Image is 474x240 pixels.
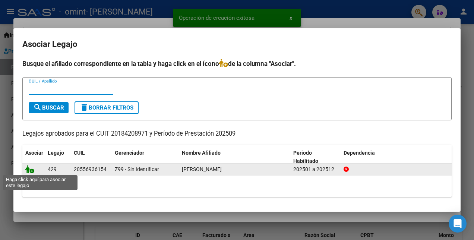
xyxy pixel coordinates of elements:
span: Borrar Filtros [80,104,133,111]
datatable-header-cell: Nombre Afiliado [179,145,290,170]
span: Periodo Habilitado [293,150,318,164]
h4: Busque el afiliado correspondiente en la tabla y haga click en el ícono de la columna "Asociar". [22,59,452,69]
datatable-header-cell: Legajo [45,145,71,170]
span: Dependencia [344,150,375,156]
mat-icon: delete [80,103,89,112]
div: 202501 a 202512 [293,165,338,174]
h2: Asociar Legajo [22,37,452,51]
datatable-header-cell: Gerenciador [112,145,179,170]
datatable-header-cell: Periodo Habilitado [290,145,341,170]
button: Buscar [29,102,69,113]
button: Borrar Filtros [75,101,139,114]
span: 429 [48,166,57,172]
datatable-header-cell: Dependencia [341,145,452,170]
span: Gerenciador [115,150,144,156]
span: Nombre Afiliado [182,150,221,156]
span: Asociar [25,150,43,156]
span: CUIL [74,150,85,156]
div: 20556936154 [74,165,107,174]
datatable-header-cell: CUIL [71,145,112,170]
datatable-header-cell: Asociar [22,145,45,170]
p: Legajos aprobados para el CUIT 20184208971 y Período de Prestación 202509 [22,129,452,139]
span: Z99 - Sin Identificar [115,166,159,172]
span: CARINO LUCAS [182,166,222,172]
div: 1 registros [22,178,452,197]
span: Legajo [48,150,64,156]
mat-icon: search [33,103,42,112]
span: Buscar [33,104,64,111]
div: Open Intercom Messenger [449,215,467,233]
